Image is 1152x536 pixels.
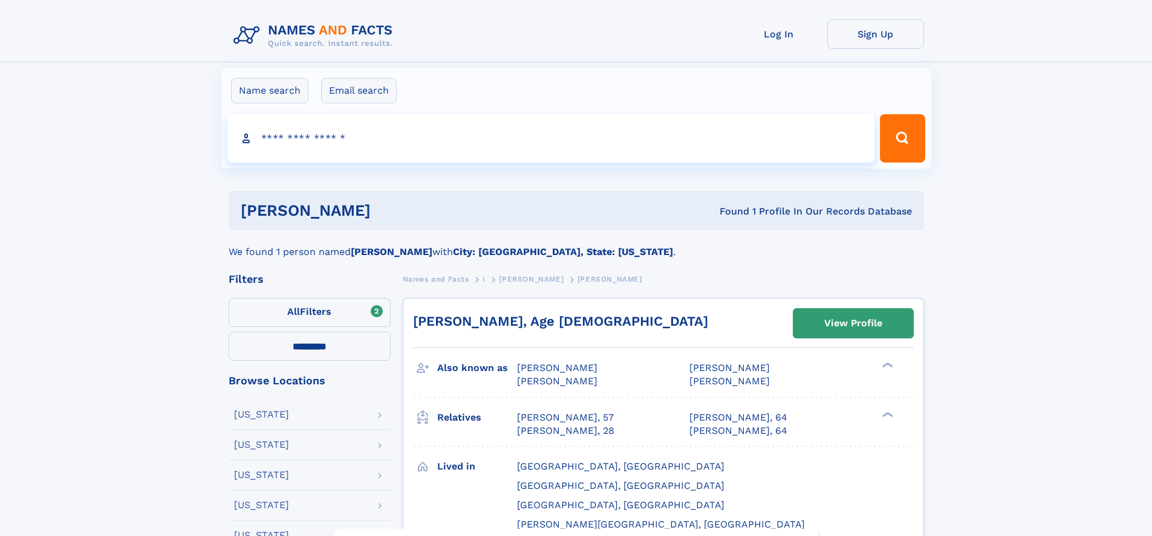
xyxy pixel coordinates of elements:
[229,298,391,327] label: Filters
[578,275,642,283] span: [PERSON_NAME]
[453,246,673,257] b: City: [GEOGRAPHIC_DATA], State: [US_STATE]
[517,411,614,424] a: [PERSON_NAME], 57
[689,411,787,424] a: [PERSON_NAME], 64
[517,460,724,472] span: [GEOGRAPHIC_DATA], [GEOGRAPHIC_DATA]
[229,19,403,52] img: Logo Names and Facts
[234,410,289,419] div: [US_STATE]
[793,309,913,338] a: View Profile
[321,78,397,103] label: Email search
[229,230,924,259] div: We found 1 person named with .
[234,470,289,480] div: [US_STATE]
[517,480,724,491] span: [GEOGRAPHIC_DATA], [GEOGRAPHIC_DATA]
[241,203,545,218] h1: [PERSON_NAME]
[234,440,289,450] div: [US_STATE]
[517,375,597,387] span: [PERSON_NAME]
[499,275,564,283] span: [PERSON_NAME]
[351,246,432,257] b: [PERSON_NAME]
[403,271,469,286] a: Names and Facts
[731,19,827,49] a: Log In
[545,205,912,218] div: Found 1 Profile In Our Records Database
[689,375,770,387] span: [PERSON_NAME]
[880,114,925,163] button: Search Button
[824,309,882,337] div: View Profile
[413,314,708,329] a: [PERSON_NAME], Age [DEMOGRAPHIC_DATA]
[517,424,614,438] a: [PERSON_NAME], 28
[229,375,391,386] div: Browse Locations
[231,78,308,103] label: Name search
[827,19,924,49] a: Sign Up
[879,410,894,418] div: ❯
[437,456,517,477] h3: Lived in
[517,518,805,530] span: [PERSON_NAME][GEOGRAPHIC_DATA], [GEOGRAPHIC_DATA]
[287,306,300,317] span: All
[689,424,787,438] a: [PERSON_NAME], 64
[483,275,486,283] span: I
[437,358,517,378] h3: Also known as
[234,500,289,510] div: [US_STATE]
[483,271,486,286] a: I
[689,362,770,373] span: [PERSON_NAME]
[227,114,875,163] input: search input
[517,499,724,511] span: [GEOGRAPHIC_DATA], [GEOGRAPHIC_DATA]
[437,407,517,428] h3: Relatives
[517,362,597,373] span: [PERSON_NAME]
[499,271,564,286] a: [PERSON_NAME]
[229,274,391,285] div: Filters
[879,361,894,369] div: ❯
